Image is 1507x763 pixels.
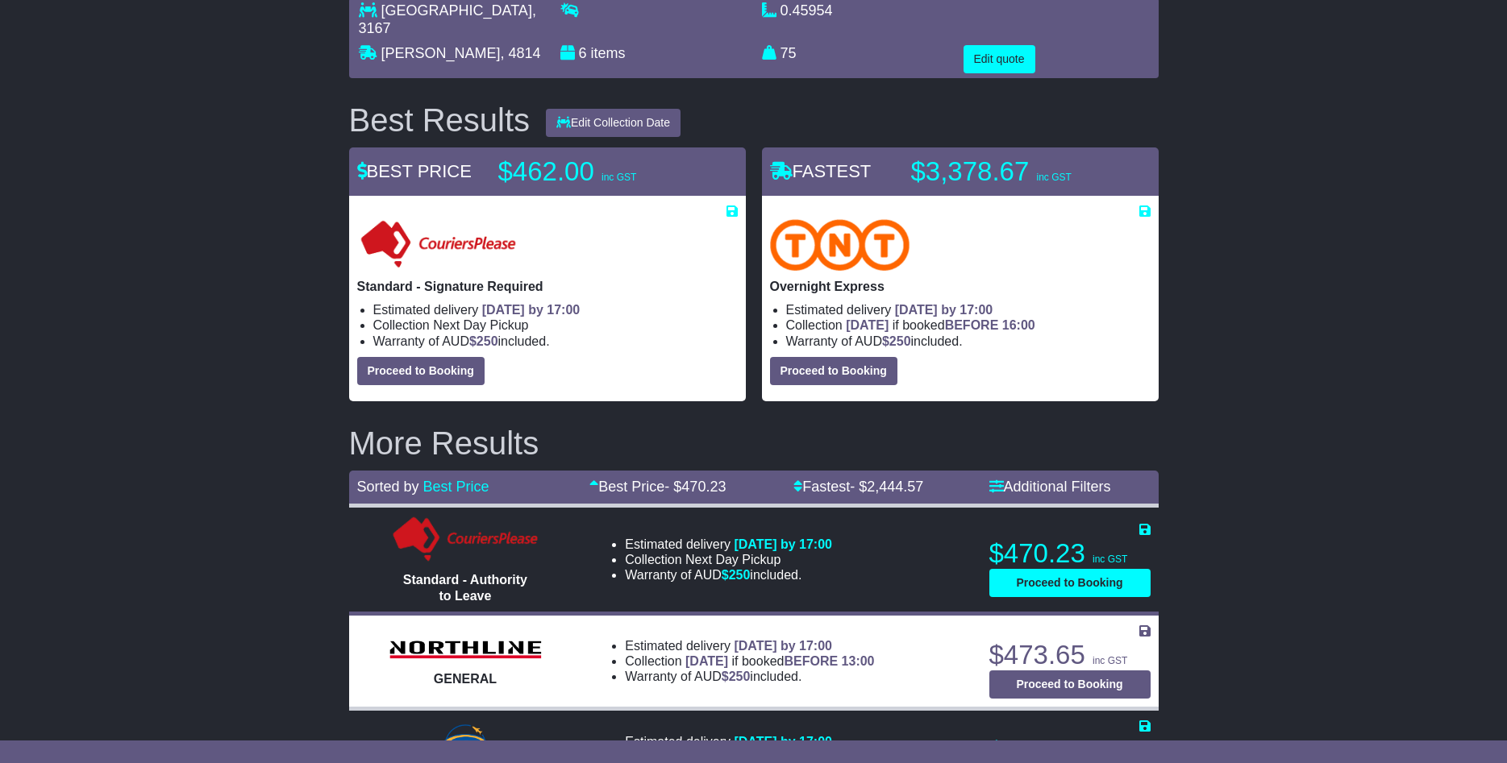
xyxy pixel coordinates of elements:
[989,670,1151,699] button: Proceed to Booking
[381,2,532,19] span: [GEOGRAPHIC_DATA]
[589,479,726,495] a: Best Price- $470.23
[385,636,546,663] img: Northline Distribution: GENERAL
[546,109,681,137] button: Edit Collection Date
[664,479,726,495] span: - $
[423,479,489,495] a: Best Price
[945,318,999,332] span: BEFORE
[498,156,700,188] p: $462.00
[349,425,1159,461] h2: More Results
[842,654,875,668] span: 13:00
[734,735,832,748] span: [DATE] by 17:00
[625,669,874,684] li: Warranty of AUD included.
[625,552,832,567] li: Collection
[989,537,1151,570] p: $470.23
[357,219,519,271] img: Couriers Please: Standard - Signature Required
[482,303,581,317] span: [DATE] by 17:00
[357,279,738,294] p: Standard - Signature Required
[867,479,923,495] span: 2,444.57
[357,479,419,495] span: Sorted by
[602,172,636,183] span: inc GST
[786,334,1151,349] li: Warranty of AUD included.
[685,654,874,668] span: if booked
[770,357,897,385] button: Proceed to Booking
[357,357,485,385] button: Proceed to Booking
[989,639,1151,671] p: $473.65
[786,302,1151,317] li: Estimated delivery
[989,479,1111,495] a: Additional Filters
[734,639,832,653] span: [DATE] by 17:00
[625,537,832,552] li: Estimated delivery
[846,318,889,332] span: [DATE]
[477,334,498,348] span: 250
[889,334,911,348] span: 250
[403,573,527,602] span: Standard - Authority to Leave
[373,334,738,349] li: Warranty of AUD included.
[341,102,539,138] div: Best Results
[964,45,1035,73] button: Edit quote
[786,317,1151,333] li: Collection
[781,45,797,61] span: 75
[373,302,738,317] li: Estimated delivery
[357,161,472,181] span: BEST PRICE
[685,553,781,566] span: Next Day Pickup
[685,654,728,668] span: [DATE]
[1036,172,1071,183] span: inc GST
[911,156,1113,188] p: $3,378.67
[625,638,874,653] li: Estimated delivery
[434,672,497,686] span: GENERAL
[1093,655,1127,666] span: inc GST
[793,479,923,495] a: Fastest- $2,444.57
[989,569,1151,597] button: Proceed to Booking
[1093,554,1127,565] span: inc GST
[373,317,738,333] li: Collection
[729,568,751,582] span: 250
[770,279,1151,294] p: Overnight Express
[469,334,498,348] span: $
[433,318,528,332] span: Next Day Pickup
[784,654,838,668] span: BEFORE
[625,653,874,669] li: Collection
[722,568,751,582] span: $
[770,161,872,181] span: FASTEST
[625,567,832,583] li: Warranty of AUD included.
[846,318,1035,332] span: if booked
[781,2,833,19] span: 0.45954
[625,734,874,749] li: Estimated delivery
[850,479,923,495] span: - $
[501,45,541,61] span: , 4814
[359,2,536,36] span: , 3167
[1002,318,1035,332] span: 16:00
[882,334,911,348] span: $
[681,479,726,495] span: 470.23
[770,219,910,271] img: TNT Domestic: Overnight Express
[591,45,626,61] span: items
[389,516,542,564] img: Couriers Please: Standard - Authority to Leave
[895,303,993,317] span: [DATE] by 17:00
[734,537,832,551] span: [DATE] by 17:00
[579,45,587,61] span: 6
[722,670,751,683] span: $
[729,670,751,683] span: 250
[381,45,501,61] span: [PERSON_NAME]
